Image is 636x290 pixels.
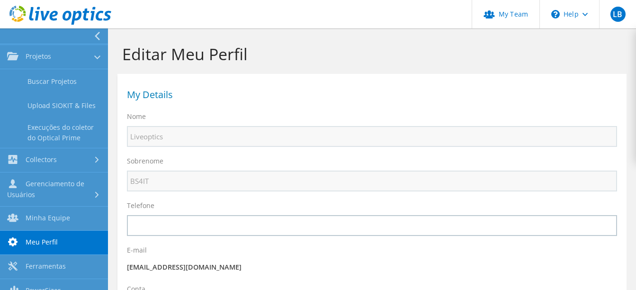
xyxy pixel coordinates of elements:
label: E-mail [127,245,147,255]
label: Sobrenome [127,156,163,166]
label: Telefone [127,201,154,210]
label: Nome [127,112,146,121]
h1: My Details [127,90,612,100]
span: LB [610,7,626,22]
p: [EMAIL_ADDRESS][DOMAIN_NAME] [127,262,617,272]
svg: \n [551,10,560,18]
h1: Editar Meu Perfil [122,44,617,64]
